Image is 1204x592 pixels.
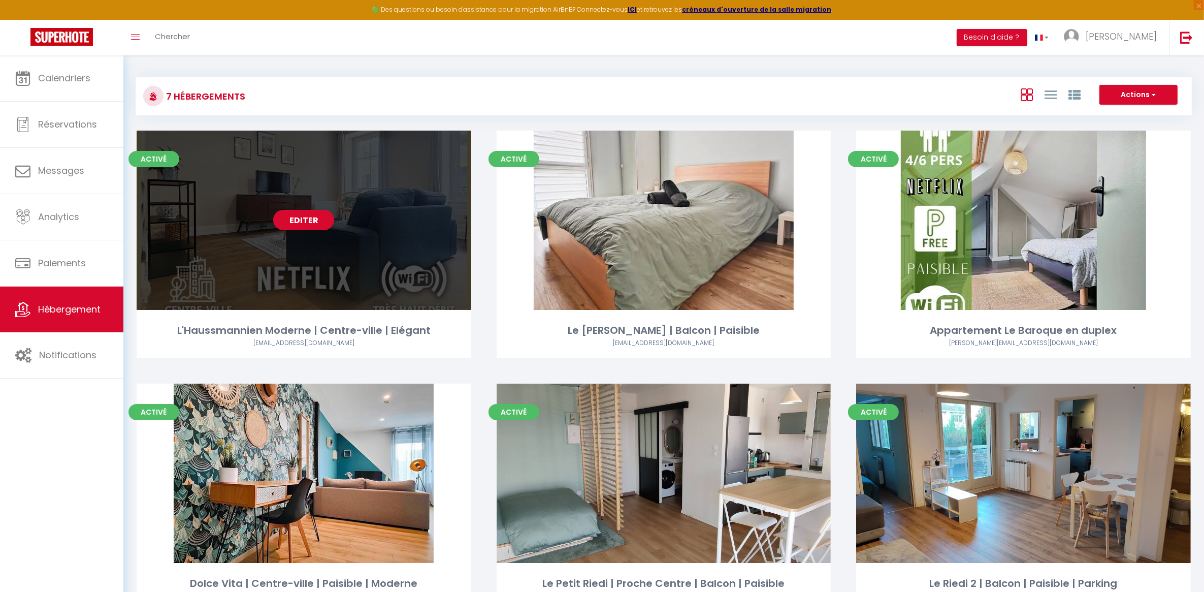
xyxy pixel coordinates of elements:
[957,29,1027,46] button: Besoin d'aide ?
[1064,29,1079,44] img: ...
[497,323,831,338] div: Le [PERSON_NAME] | Balcon | Paisible
[38,164,84,177] span: Messages
[1056,20,1169,55] a: ... [PERSON_NAME]
[38,72,90,84] span: Calendriers
[164,85,245,108] h3: 7 Hébergements
[1086,30,1157,43] span: [PERSON_NAME]
[856,576,1191,591] div: Le Riedi 2 | Balcon | Paisible | Parking
[628,5,637,14] a: ICI
[497,338,831,348] div: Airbnb
[1021,86,1033,103] a: Vue en Box
[137,338,471,348] div: Airbnb
[848,404,899,420] span: Activé
[856,323,1191,338] div: Appartement Le Baroque en duplex
[1045,86,1057,103] a: Vue en Liste
[1099,85,1178,105] button: Actions
[38,303,101,316] span: Hébergement
[147,20,198,55] a: Chercher
[38,118,97,131] span: Réservations
[38,210,79,223] span: Analytics
[128,151,179,167] span: Activé
[273,210,334,230] a: Editer
[848,151,899,167] span: Activé
[128,404,179,420] span: Activé
[137,576,471,591] div: Dolce Vita | Centre-ville | Paisible | Moderne
[497,576,831,591] div: Le Petit Riedi | Proche Centre | Balcon | Paisible
[1180,31,1193,44] img: logout
[39,349,96,361] span: Notifications
[155,31,190,42] span: Chercher
[38,257,86,269] span: Paiements
[30,28,93,46] img: Super Booking
[137,323,471,338] div: L'Haussmannien Moderne | Centre-ville | Elégant
[1068,86,1081,103] a: Vue par Groupe
[8,4,39,35] button: Ouvrir le widget de chat LiveChat
[682,5,831,14] a: créneaux d'ouverture de la salle migration
[489,151,539,167] span: Activé
[856,338,1191,348] div: Airbnb
[489,404,539,420] span: Activé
